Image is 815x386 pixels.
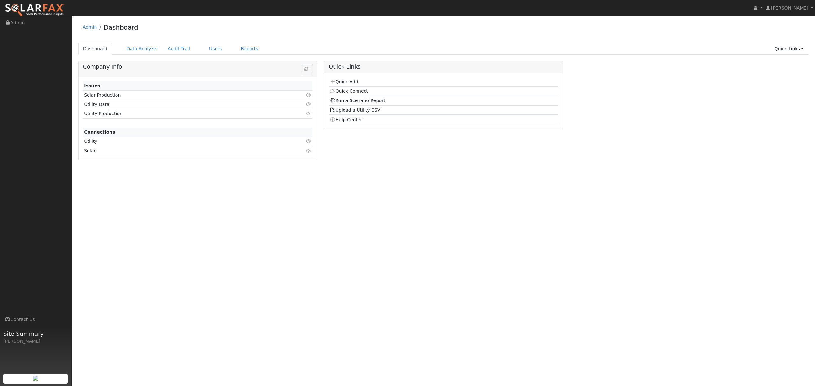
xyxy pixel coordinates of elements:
a: Help Center [330,117,362,122]
img: retrieve [33,376,38,381]
strong: Connections [84,129,115,134]
div: [PERSON_NAME] [3,338,68,345]
td: Utility [83,137,275,146]
td: Solar [83,146,275,155]
a: Data Analyzer [122,43,163,55]
a: Quick Add [330,79,358,84]
strong: Issues [84,83,100,88]
i: Click to view [306,111,311,116]
a: Quick Links [769,43,808,55]
a: Dashboard [78,43,112,55]
i: Click to view [306,93,311,97]
span: Site Summary [3,329,68,338]
a: Upload a Utility CSV [330,107,380,113]
td: Utility Data [83,100,275,109]
i: Click to view [306,102,311,107]
i: Click to view [306,148,311,153]
i: Click to view [306,139,311,143]
a: Quick Connect [330,88,368,93]
h5: Quick Links [329,64,558,70]
td: Solar Production [83,91,275,100]
a: Dashboard [103,24,138,31]
a: Reports [236,43,263,55]
h5: Company Info [83,64,312,70]
a: Admin [83,24,97,30]
td: Utility Production [83,109,275,118]
a: Audit Trail [163,43,195,55]
span: [PERSON_NAME] [771,5,808,10]
img: SolarFax [5,3,65,17]
a: Users [204,43,227,55]
a: Run a Scenario Report [330,98,386,103]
